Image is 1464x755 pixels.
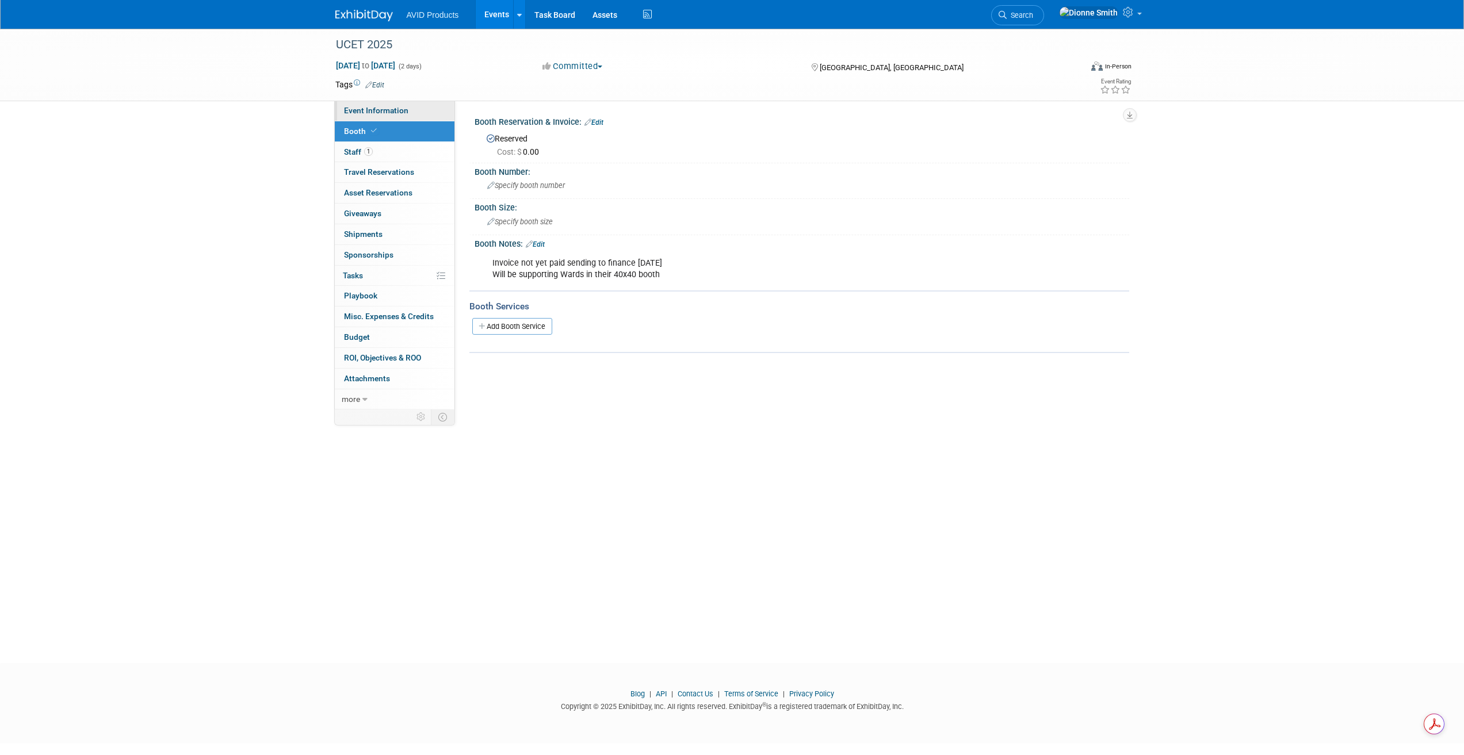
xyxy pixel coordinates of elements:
[344,106,408,115] span: Event Information
[715,689,723,698] span: |
[991,5,1044,25] a: Search
[335,348,454,368] a: ROI, Objectives & ROO
[526,240,545,248] a: Edit
[780,689,788,698] span: |
[411,409,431,424] td: Personalize Event Tab Strip
[472,318,552,335] a: Add Booth Service
[497,147,523,156] span: Cost: $
[344,147,373,156] span: Staff
[365,81,384,89] a: Edit
[762,702,766,708] sup: ®
[1014,60,1132,77] div: Event Format
[344,127,379,136] span: Booth
[335,327,454,347] a: Budget
[1007,11,1033,20] span: Search
[475,199,1129,213] div: Booth Size:
[724,689,778,698] a: Terms of Service
[487,181,565,190] span: Specify booth number
[335,266,454,286] a: Tasks
[469,300,1129,313] div: Booth Services
[647,689,654,698] span: |
[335,204,454,224] a: Giveaways
[335,142,454,162] a: Staff1
[364,147,373,156] span: 1
[344,229,383,239] span: Shipments
[335,389,454,409] a: more
[344,167,414,177] span: Travel Reservations
[335,10,393,21] img: ExhibitDay
[335,60,396,71] span: [DATE] [DATE]
[1100,79,1131,85] div: Event Rating
[332,35,1064,55] div: UCET 2025
[342,394,360,404] span: more
[538,60,607,72] button: Committed
[344,209,381,218] span: Giveaways
[584,118,603,127] a: Edit
[335,183,454,203] a: Asset Reservations
[371,128,377,134] i: Booth reservation complete
[344,250,393,259] span: Sponsorships
[484,252,1003,286] div: Invoice not yet paid sending to finance [DATE] Will be supporting Wards in their 40x40 booth
[475,235,1129,250] div: Booth Notes:
[668,689,676,698] span: |
[630,689,645,698] a: Blog
[344,332,370,342] span: Budget
[431,409,454,424] td: Toggle Event Tabs
[678,689,713,698] a: Contact Us
[483,130,1121,158] div: Reserved
[335,224,454,244] a: Shipments
[1059,6,1118,19] img: Dionne Smith
[497,147,544,156] span: 0.00
[656,689,667,698] a: API
[475,163,1129,178] div: Booth Number:
[487,217,553,226] span: Specify booth size
[335,79,384,90] td: Tags
[475,113,1129,128] div: Booth Reservation & Invoice:
[335,286,454,306] a: Playbook
[344,188,412,197] span: Asset Reservations
[360,61,371,70] span: to
[820,63,964,72] span: [GEOGRAPHIC_DATA], [GEOGRAPHIC_DATA]
[407,10,459,20] span: AVID Products
[335,101,454,121] a: Event Information
[344,374,390,383] span: Attachments
[344,312,434,321] span: Misc. Expenses & Credits
[344,291,377,300] span: Playbook
[335,245,454,265] a: Sponsorships
[335,162,454,182] a: Travel Reservations
[789,689,834,698] a: Privacy Policy
[335,121,454,141] a: Booth
[1104,62,1132,71] div: In-Person
[335,306,454,327] a: Misc. Expenses & Credits
[397,63,422,70] span: (2 days)
[344,353,421,362] span: ROI, Objectives & ROO
[335,369,454,389] a: Attachments
[343,271,363,280] span: Tasks
[1091,62,1103,71] img: Format-Inperson.png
